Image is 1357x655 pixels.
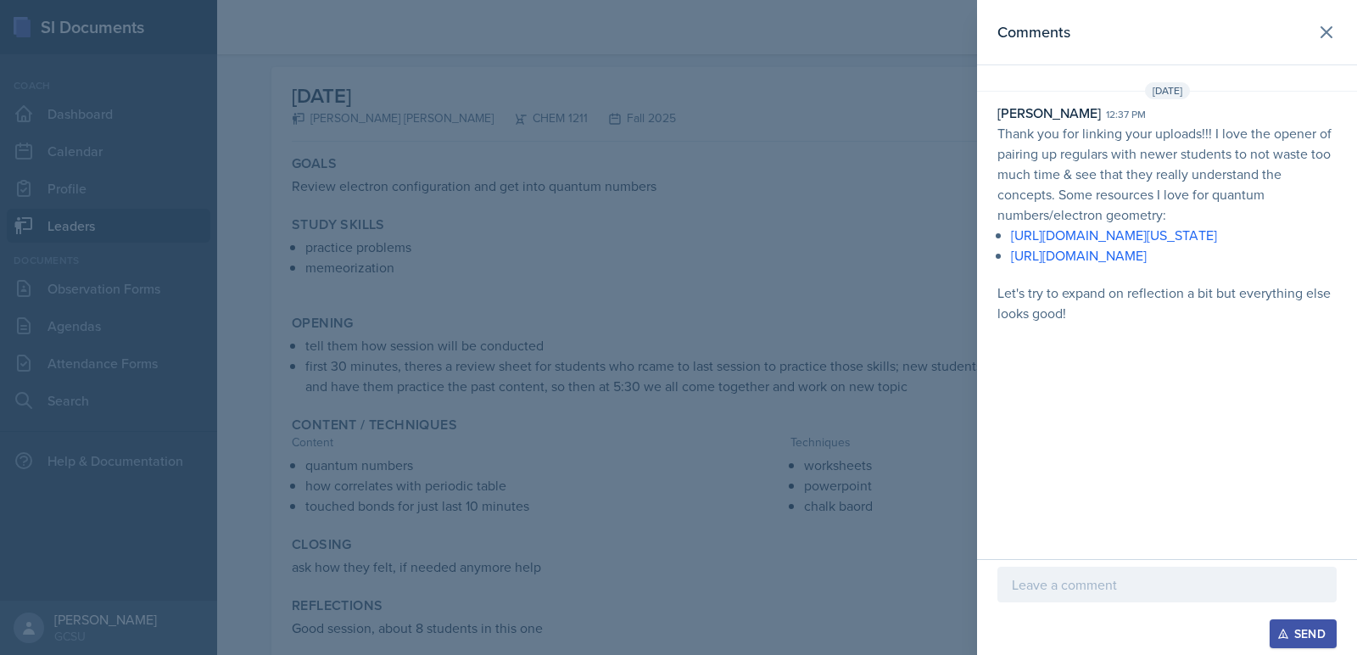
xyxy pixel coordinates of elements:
[997,103,1101,123] div: [PERSON_NAME]
[1145,82,1190,99] span: [DATE]
[1281,627,1326,641] div: Send
[1011,226,1217,244] a: [URL][DOMAIN_NAME][US_STATE]
[997,123,1337,225] p: Thank you for linking your uploads!!! I love the opener of pairing up regulars with newer student...
[997,283,1337,323] p: Let's try to expand on reflection a bit but everything else looks good!
[1011,246,1147,265] a: [URL][DOMAIN_NAME]
[1106,107,1146,122] div: 12:37 pm
[1270,619,1337,648] button: Send
[997,20,1070,44] h2: Comments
